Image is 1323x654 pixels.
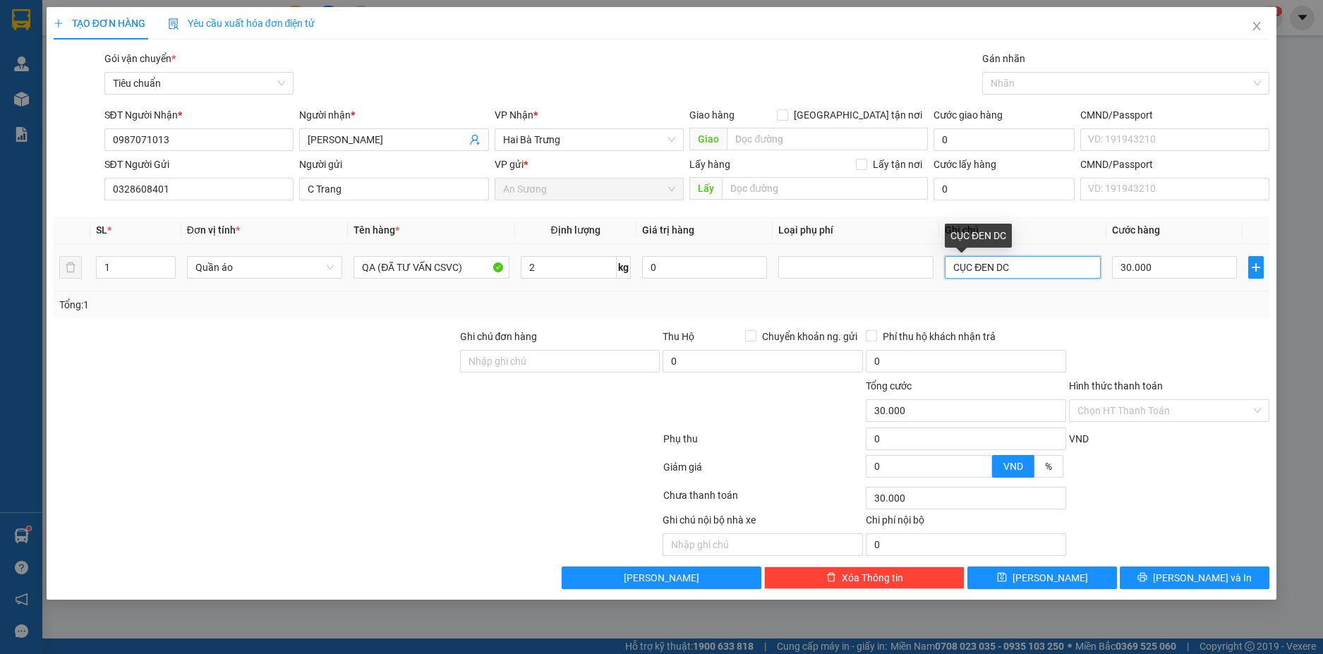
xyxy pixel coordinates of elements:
span: Chuyển khoản ng. gửi [756,329,863,344]
img: icon [168,18,179,30]
span: Yêu cầu xuất hóa đơn điện tử [168,18,315,29]
div: VP gửi [495,157,684,172]
span: SL [96,224,107,236]
div: CỤC ĐEN DC [945,224,1012,248]
span: Lấy tận nơi [867,157,928,172]
span: Phí thu hộ khách nhận trả [877,329,1001,344]
button: deleteXóa Thông tin [764,567,965,589]
div: SĐT Người Nhận [104,107,294,123]
button: plus [1248,256,1264,279]
button: Close [1237,7,1276,47]
span: delete [826,572,836,583]
span: Gói vận chuyển [104,53,176,64]
span: An Sương [503,178,676,200]
button: [PERSON_NAME] [562,567,762,589]
div: SĐT Người Gửi [104,157,294,172]
span: VND [1003,461,1023,472]
span: printer [1137,572,1147,583]
div: Chưa thanh toán [662,488,865,512]
div: Tổng: 1 [59,297,511,313]
label: Hình thức thanh toán [1069,380,1163,392]
input: Dọc đường [727,128,928,150]
span: Thu Hộ [663,331,694,342]
button: delete [59,256,82,279]
input: Nhập ghi chú [663,533,863,556]
span: close [1251,20,1262,32]
span: % [1045,461,1052,472]
div: Ghi chú nội bộ nhà xe [663,512,863,533]
span: Tổng cước [866,380,912,392]
span: kg [617,256,631,279]
input: Cước lấy hàng [934,178,1074,200]
span: Quần áo [195,257,334,278]
div: Người gửi [299,157,489,172]
span: Gửi: [78,8,164,23]
span: [PERSON_NAME] [1013,570,1088,586]
div: Giảm giá [662,459,865,484]
span: Tên hàng [354,224,399,236]
span: A VINH - 0358471085 [78,25,188,37]
span: Cước hàng [1112,224,1160,236]
span: Giao hàng [689,109,735,121]
span: Tiêu chuẩn [113,73,286,94]
th: Ghi chú [939,217,1106,244]
input: Ghi Chú [945,256,1100,279]
input: VD: Bàn, Ghế [354,256,509,279]
span: huutrungas.tienoanh - In: [78,53,188,78]
div: Phụ thu [662,431,865,456]
label: Ghi chú đơn hàng [460,331,538,342]
span: [PERSON_NAME] và In [1153,570,1252,586]
span: plus [1249,262,1263,273]
span: [PERSON_NAME] [624,570,699,586]
strong: Nhận: [28,86,179,163]
span: plus [54,18,64,28]
span: VP Nhận [495,109,533,121]
span: user-add [469,134,481,145]
div: CMND/Passport [1080,107,1270,123]
span: VND [1069,433,1089,444]
div: Người nhận [299,107,489,123]
input: 0 [642,256,767,279]
div: Chi phí nội bộ [866,512,1066,533]
span: save [997,572,1007,583]
div: CMND/Passport [1080,157,1270,172]
span: [GEOGRAPHIC_DATA] tận nơi [788,107,928,123]
span: 18:48:13 [DATE] [91,66,174,78]
span: Xóa Thông tin [842,570,903,586]
span: An Sương [104,8,164,23]
label: Cước giao hàng [934,109,1003,121]
button: printer[PERSON_NAME] và In [1120,567,1269,589]
span: AS1409250031 - [78,40,188,78]
span: TẠO ĐƠN HÀNG [54,18,145,29]
input: Ghi chú đơn hàng [460,350,660,373]
span: Đơn vị tính [187,224,240,236]
label: Cước lấy hàng [934,159,996,170]
span: Lấy hàng [689,159,730,170]
span: Giao [689,128,727,150]
label: Gán nhãn [982,53,1025,64]
span: Hai Bà Trưng [503,129,676,150]
span: Định lượng [550,224,600,236]
span: Giá trị hàng [642,224,694,236]
button: save[PERSON_NAME] [967,567,1117,589]
span: Lấy [689,177,722,200]
th: Loại phụ phí [773,217,939,244]
input: Cước giao hàng [934,128,1074,151]
input: Dọc đường [722,177,928,200]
